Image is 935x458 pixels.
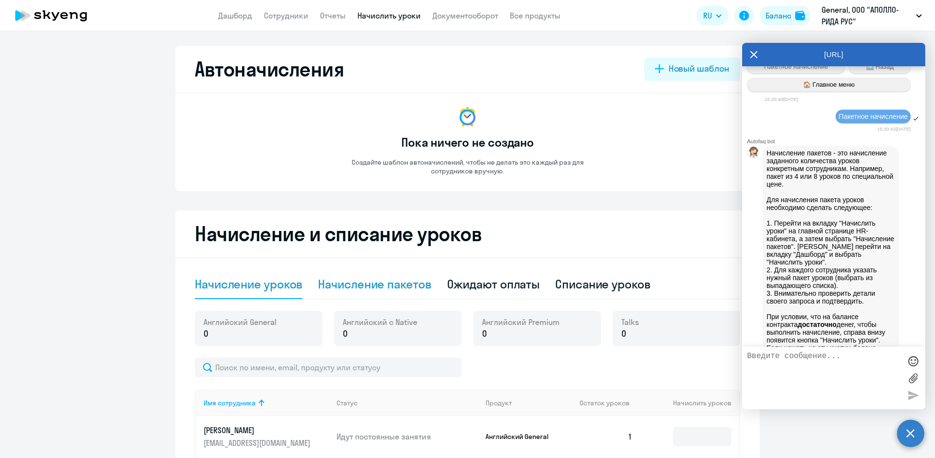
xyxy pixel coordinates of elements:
[482,317,560,327] span: Английский Premium
[580,399,630,407] span: Остаток уроков
[337,399,357,407] div: Статус
[486,399,512,407] div: Продукт
[747,59,845,74] button: Пакетное начисление
[849,59,911,74] button: ➡️ Назад
[204,327,208,340] span: 0
[510,11,561,20] a: Все продукты
[906,371,920,385] label: Лимит 10 файлов
[621,317,639,327] span: Talks
[401,134,534,150] h3: Пока ничего не создано
[195,222,740,246] h2: Начисление и списание уроков
[644,57,740,81] button: Новый шаблон
[195,57,344,81] h2: Автоначисления
[822,4,912,27] p: General, ООО "АПОЛЛО-РИДА РУС"
[218,11,252,20] a: Дашборд
[747,77,911,92] button: 🏠 Главное меню
[747,138,925,144] div: Autofaq bot
[357,11,421,20] a: Начислить уроки
[621,327,626,340] span: 0
[767,149,895,211] p: Начисление пакетов - это начисление заданного количества уроков конкретным сотрудникам. Например,...
[767,211,895,289] p: 1. Перейти на вкладку "Начислить уроки" на главной странице HR-кабинета, а затем выбрать "Начисле...
[482,327,487,340] span: 0
[447,276,540,292] div: Ожидают оплаты
[555,276,651,292] div: Списание уроков
[767,289,895,305] p: 3. Внимательно проверить детали своего запроса и подтвердить.
[204,425,329,448] a: [PERSON_NAME][EMAIL_ADDRESS][DOMAIN_NAME]
[343,317,417,327] span: Английский с Native
[204,317,277,327] span: Английский General
[640,390,739,416] th: Начислить уроков
[331,158,604,175] p: Создайте шаблон автоначислений, чтобы не делать это каждый раз для сотрудников вручную.
[803,81,855,88] span: 🏠 Главное меню
[432,11,498,20] a: Документооборот
[337,431,478,442] p: Идут постоянные занятия
[696,6,729,25] button: RU
[766,10,791,21] div: Баланс
[748,147,760,161] img: bot avatar
[767,313,895,367] p: При условии, что на балансе контракта денег, чтобы выполнить начисление, справа внизу появится кн...
[204,425,313,436] p: [PERSON_NAME]
[866,63,894,70] span: ➡️ Назад
[798,321,837,328] strong: достаточно
[320,11,346,20] a: Отчеты
[486,432,559,441] p: Английский General
[703,10,712,21] span: RU
[264,11,308,20] a: Сотрудники
[669,62,729,75] div: Новый шаблон
[580,399,640,407] div: Остаток уроков
[765,96,798,102] time: 15:20:40[DATE]
[318,276,431,292] div: Начисление пакетов
[343,327,348,340] span: 0
[204,399,329,407] div: Имя сотрудника
[839,113,908,120] span: Пакетное начисление
[204,438,313,448] p: [EMAIL_ADDRESS][DOMAIN_NAME]
[337,399,478,407] div: Статус
[204,399,256,407] div: Имя сотрудника
[572,416,640,457] td: 1
[195,276,302,292] div: Начисление уроков
[877,126,911,132] time: 15:20:43[DATE]
[795,11,805,20] img: balance
[817,4,927,27] button: General, ООО "АПОЛЛО-РИДА РУС"
[760,6,811,25] button: Балансbalance
[486,399,572,407] div: Продукт
[764,63,828,70] span: Пакетное начисление
[456,105,479,129] img: no-data
[195,358,462,377] input: Поиск по имени, email, продукту или статусу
